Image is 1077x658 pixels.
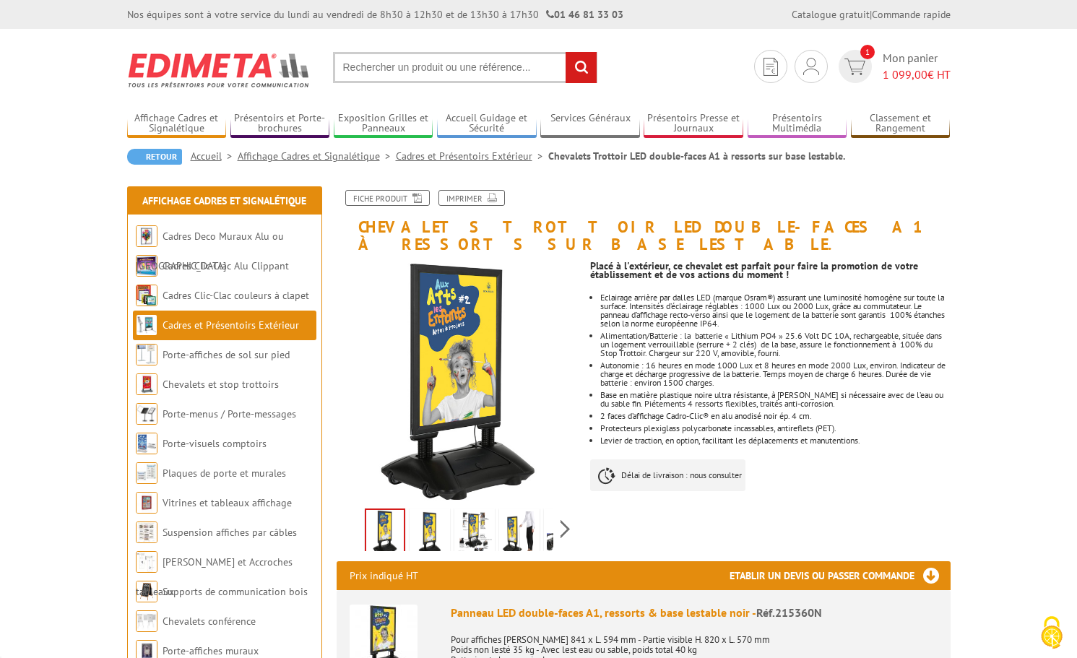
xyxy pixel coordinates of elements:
img: 215360n_stop-trottoir_double-faces_led_noir_10.jpg [457,511,492,556]
a: Présentoirs Multimédia [748,112,847,136]
a: Supports de communication bois [163,585,308,598]
li: Eclairage arrière par dalles LED (marque Osram®) assurant une luminosité homogène sur toute la su... [600,293,950,328]
div: | [792,7,951,22]
img: Cookies (fenêtre modale) [1034,615,1070,651]
span: Réf.215360N [756,605,822,620]
img: 215360n_description.jpg [547,511,581,556]
h3: Etablir un devis ou passer commande [730,561,951,590]
img: Porte-menus / Porte-messages [136,403,157,425]
li: Autonomie : 16 heures en mode 1000 Lux et 8 heures en mode 2000 Lux, environ. Indicateur de charg... [600,361,950,387]
img: 215360n-chevalet-stop-trottoir-led-noir_12.jpg [502,511,537,556]
a: Plaques de porte et murales [163,467,286,480]
input: Rechercher un produit ou une référence... [333,52,597,83]
strong: 01 46 81 33 03 [546,8,623,21]
a: devis rapide 1 Mon panier 1 099,00€ HT [835,50,951,83]
img: Porte-visuels comptoirs [136,433,157,454]
a: Accueil [191,150,238,163]
button: Cookies (fenêtre modale) [1026,609,1077,658]
li: Alimentation/Batterie : la batterie « Lithium PO4 » 25.6 Volt DC 10A, rechargeable, située dans u... [600,332,950,358]
a: Suspension affiches par câbles [163,526,297,539]
span: 1 099,00 [883,67,927,82]
span: € HT [883,66,951,83]
input: rechercher [566,52,597,83]
a: Accueil Guidage et Sécurité [437,112,537,136]
a: Porte-visuels comptoirs [163,437,267,450]
a: Affichage Cadres et Signalétique [127,112,227,136]
span: Next [558,517,572,541]
img: Cadres Deco Muraux Alu ou Bois [136,225,157,247]
img: Suspension affiches par câbles [136,521,157,543]
a: Porte-menus / Porte-messages [163,407,296,420]
a: Retour [127,149,182,165]
a: Porte-affiches de sol sur pied [163,348,290,361]
a: Porte-affiches muraux [163,644,259,657]
a: Vitrines et tableaux affichage [163,496,292,509]
img: 215360n_stop-trottoir_double-faces_led_noir_11.gif [412,511,447,556]
a: Exposition Grilles et Panneaux [334,112,433,136]
div: Nos équipes sont à votre service du lundi au vendredi de 8h30 à 12h30 et de 13h30 à 17h30 [127,7,623,22]
a: Affichage Cadres et Signalétique [142,194,306,207]
a: Imprimer [438,190,505,206]
img: Chevalets et stop trottoirs [136,373,157,395]
span: Mon panier [883,50,951,83]
img: Edimeta [127,43,311,97]
li: 2 faces d’affichage Cadro-Clic® en alu anodisé noir ép. 4 cm. [600,412,950,420]
img: Cadres et Présentoirs Extérieur [136,314,157,336]
img: Chevalets conférence [136,610,157,632]
p: Placé à l'extérieur, ce chevalet est parfait pour faire la promotion de votre établissement et de... [590,261,950,279]
a: Commande rapide [872,8,951,21]
li: Levier de traction, en option, facilitant les déplacements et manutentions. [600,436,950,445]
a: Cadres Clic-Clac Alu Clippant [163,259,289,272]
a: Présentoirs Presse et Journaux [644,112,743,136]
img: devis rapide [844,59,865,75]
div: Base en matière plastique noire ultra résistante, à [PERSON_NAME] si nécessaire avec de l’eau ou ... [600,391,950,408]
img: Cadres Clic-Clac couleurs à clapet [136,285,157,306]
div: Panneau LED double-faces A1, ressorts & base lestable noir - [451,605,938,621]
a: [PERSON_NAME] et Accroches tableaux [136,555,293,598]
a: Chevalets et stop trottoirs [163,378,279,391]
img: devis rapide [803,58,819,75]
a: Cadres Deco Muraux Alu ou [GEOGRAPHIC_DATA] [136,230,284,272]
img: Plaques de porte et murales [136,462,157,484]
img: 215360n_stop-trottoir_double-faces_led_noir_11.jpg [366,510,404,555]
a: Cadres et Présentoirs Extérieur [396,150,548,163]
li: Protecteurs plexiglass polycarbonate incassables, antireflets (PET). [600,424,950,433]
a: Catalogue gratuit [792,8,870,21]
a: Classement et Rangement [851,112,951,136]
img: 215360n_stop-trottoir_double-faces_led_noir_11.jpg [337,260,580,503]
img: Cimaises et Accroches tableaux [136,551,157,573]
p: Délai de livraison : nous consulter [590,459,745,491]
img: devis rapide [764,58,778,76]
a: Chevalets conférence [163,615,256,628]
a: Fiche produit [345,190,430,206]
p: Prix indiqué HT [350,561,418,590]
img: Porte-affiches de sol sur pied [136,344,157,365]
a: Cadres et Présentoirs Extérieur [163,319,299,332]
li: Chevalets Trottoir LED double-faces A1 à ressorts sur base lestable. [548,149,845,163]
a: Présentoirs et Porte-brochures [230,112,330,136]
span: 1 [860,45,875,59]
a: Affichage Cadres et Signalétique [238,150,396,163]
a: Services Généraux [540,112,640,136]
a: Cadres Clic-Clac couleurs à clapet [163,289,309,302]
h1: Chevalets Trottoir LED double-faces A1 à ressorts sur base lestable. [326,190,961,253]
img: Vitrines et tableaux affichage [136,492,157,514]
